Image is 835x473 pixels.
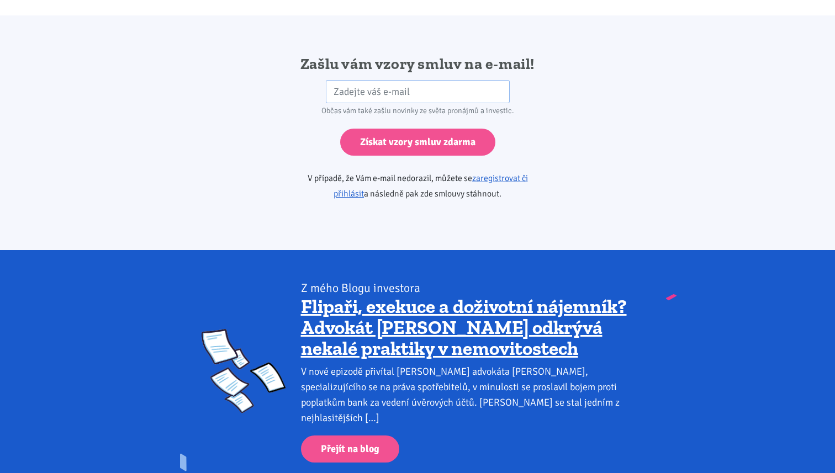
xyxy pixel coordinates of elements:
[276,54,559,74] h2: Zašlu vám vzory smluv na e-mail!
[276,171,559,201] p: V případě, že Vám e-mail nedorazil, můžete se a následně pak zde smlouvy stáhnout.
[276,103,559,119] div: Občas vám také zašlu novinky ze světa pronájmů a investic.
[301,435,399,463] a: Přejít na blog
[301,364,634,426] div: V nové epizodě přivítal [PERSON_NAME] advokáta [PERSON_NAME], specializujícího se na práva spotře...
[340,129,495,156] input: Získat vzory smluv zdarma
[301,280,634,296] div: Z mého Blogu investora
[301,295,627,360] a: Flipaři, exekuce a doživotní nájemník? Advokát [PERSON_NAME] odkrývá nekalé praktiky v nemovitostech
[326,80,510,104] input: Zadejte váš e-mail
